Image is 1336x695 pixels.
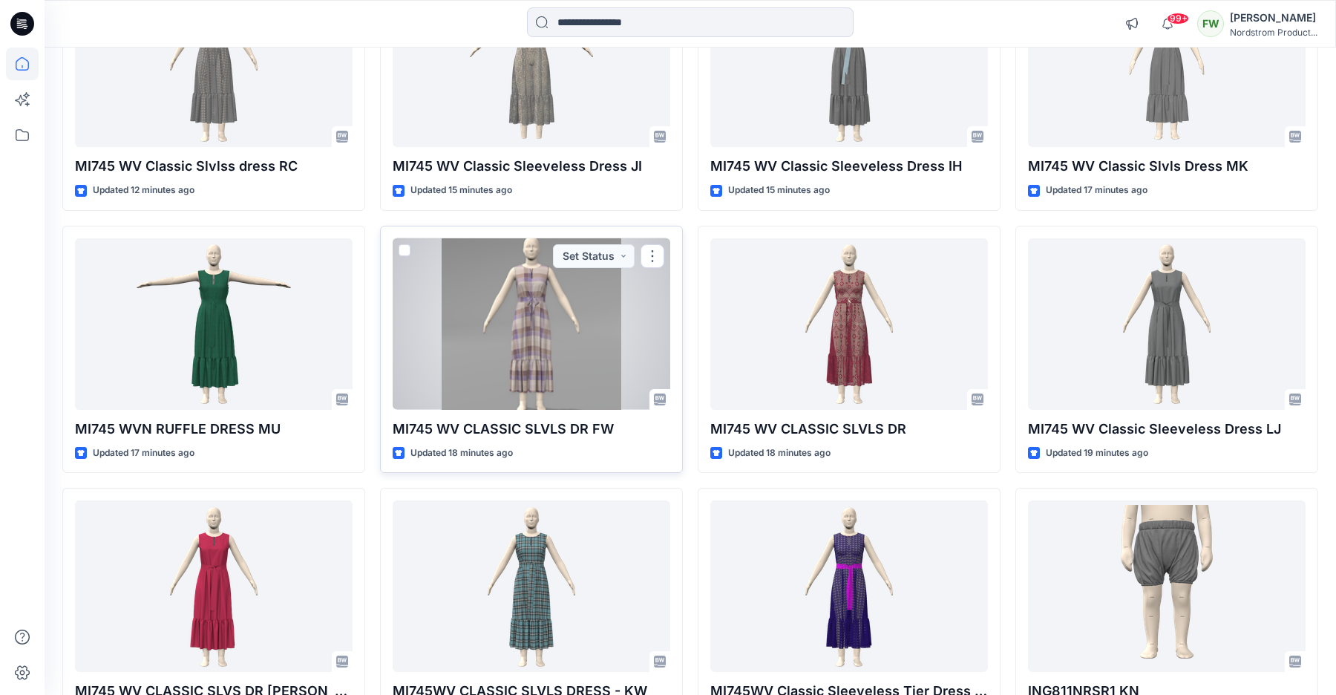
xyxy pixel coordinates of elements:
[393,500,670,672] a: MI745WV CLASSIC SLVLS DRESS - KW
[410,446,513,461] p: Updated 18 minutes ago
[1028,419,1306,440] p: MI745 WV Classic Sleeveless Dress LJ
[1028,156,1306,177] p: MI745 WV Classic Slvls Dress MK
[75,156,353,177] p: MI745 WV Classic Slvlss dress RC
[75,500,353,672] a: MI745 WV CLASSIC SLVS DR RV
[75,419,353,440] p: MI745 WVN RUFFLE DRESS MU
[393,419,670,440] p: MI745 WV CLASSIC SLVLS DR FW
[393,238,670,410] a: MI745 WV CLASSIC SLVLS DR FW
[728,446,831,461] p: Updated 18 minutes ago
[75,238,353,410] a: MI745 WVN RUFFLE DRESS MU
[393,156,670,177] p: MI745 WV Classic Sleeveless Dress JI
[1046,446,1148,461] p: Updated 19 minutes ago
[710,419,988,440] p: MI745 WV CLASSIC SLVLS DR
[1028,238,1306,410] a: MI745 WV Classic Sleeveless Dress LJ
[710,238,988,410] a: MI745 WV CLASSIC SLVLS DR
[728,183,830,198] p: Updated 15 minutes ago
[410,183,512,198] p: Updated 15 minutes ago
[710,156,988,177] p: MI745 WV Classic Sleeveless Dress IH
[93,183,194,198] p: Updated 12 minutes ago
[93,446,194,461] p: Updated 17 minutes ago
[710,500,988,672] a: MI745WV Classic Sleeveless Tier Dress CB
[1230,27,1317,38] div: Nordstrom Product...
[1197,10,1224,37] div: FW
[1167,13,1189,25] span: 99+
[1230,9,1317,27] div: [PERSON_NAME]
[1046,183,1147,198] p: Updated 17 minutes ago
[1028,500,1306,672] a: ING811NRSR1 KN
